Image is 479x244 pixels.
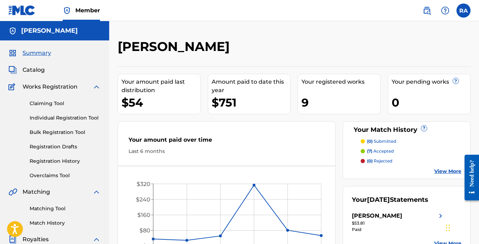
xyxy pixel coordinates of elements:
[30,100,101,107] a: Claiming Tool
[92,235,101,244] img: expand
[352,212,445,233] a: [PERSON_NAME]right chevron icon$53.81Paid
[361,158,461,164] a: (0) rejected
[367,138,396,145] p: submitted
[8,27,17,35] img: Accounts
[8,5,36,15] img: MLC Logo
[367,158,392,164] p: rejected
[444,210,479,244] iframe: Chat Widget
[301,78,380,86] div: Your registered works
[8,235,17,244] img: Royalties
[352,220,445,226] div: $53.81
[30,129,101,136] a: Bulk Registration Tool
[30,205,101,212] a: Matching Tool
[392,95,471,110] div: 0
[420,4,434,18] a: Public Search
[434,168,461,175] a: View More
[352,195,428,205] div: Your Statements
[137,212,150,218] tspan: $160
[421,126,427,131] span: ?
[361,138,461,145] a: (0) submitted
[92,83,101,91] img: expand
[139,227,150,234] tspan: $80
[459,149,479,207] iframe: Resource Center
[423,6,431,15] img: search
[23,66,45,74] span: Catalog
[122,95,200,110] div: $54
[212,95,291,110] div: $751
[23,188,50,196] span: Matching
[212,78,291,95] div: Amount paid to date this year
[75,6,100,14] span: Member
[441,6,449,15] img: help
[8,49,17,57] img: Summary
[23,235,49,244] span: Royalties
[367,139,373,144] span: (0)
[129,136,325,148] div: Your amount paid over time
[438,4,452,18] div: Help
[118,39,233,54] h2: [PERSON_NAME]
[446,217,450,238] div: Drag
[8,83,18,91] img: Works Registration
[301,95,380,110] div: 9
[30,114,101,122] a: Individual Registration Tool
[23,83,77,91] span: Works Registration
[23,49,51,57] span: Summary
[367,196,390,204] span: [DATE]
[8,66,45,74] a: CatalogCatalog
[436,212,445,220] img: right chevron icon
[8,188,17,196] img: Matching
[92,188,101,196] img: expand
[30,143,101,150] a: Registration Drafts
[30,172,101,179] a: Overclaims Tool
[352,212,402,220] div: [PERSON_NAME]
[367,158,373,163] span: (0)
[361,148,461,154] a: (7) accepted
[392,78,471,86] div: Your pending works
[456,4,471,18] div: User Menu
[367,148,372,154] span: (7)
[367,148,394,154] p: accepted
[63,6,71,15] img: Top Rightsholder
[21,27,78,35] h5: Russell Arnold
[129,148,325,155] div: Last 6 months
[122,78,200,95] div: Your amount paid last distribution
[352,125,461,135] div: Your Match History
[8,66,17,74] img: Catalog
[137,181,150,187] tspan: $320
[30,219,101,227] a: Match History
[352,226,445,233] div: Paid
[30,158,101,165] a: Registration History
[453,78,459,84] span: ?
[136,196,150,203] tspan: $240
[8,49,51,57] a: SummarySummary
